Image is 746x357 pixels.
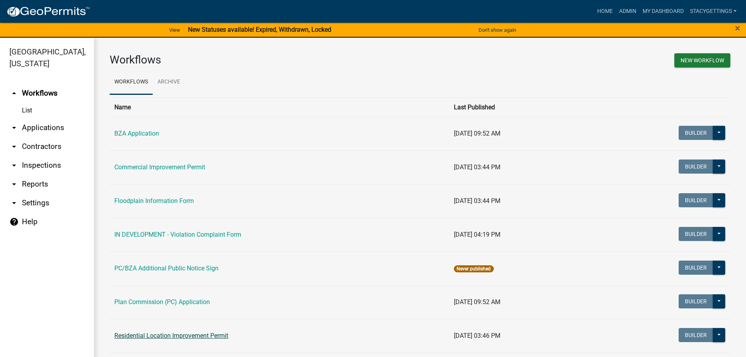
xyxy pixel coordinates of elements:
button: Builder [679,294,713,308]
a: My Dashboard [639,4,687,19]
i: arrow_drop_down [9,123,19,132]
a: PC/BZA Additional Public Notice Sign [114,265,219,272]
button: Builder [679,227,713,241]
a: IN DEVELOPMENT - Violation Complaint Form [114,231,241,238]
button: Builder [679,328,713,342]
i: help [9,217,19,227]
button: Builder [679,193,713,207]
a: Plan Commission (PC) Application [114,298,210,306]
a: Floodplain Information Form [114,197,194,205]
i: arrow_drop_down [9,142,19,151]
a: Admin [616,4,639,19]
span: [DATE] 04:19 PM [454,231,500,238]
i: arrow_drop_down [9,198,19,208]
span: [DATE] 03:44 PM [454,163,500,171]
a: Home [594,4,616,19]
strong: New Statuses available! Expired, Withdrawn, Locked [188,26,331,33]
span: [DATE] 03:44 PM [454,197,500,205]
button: Builder [679,261,713,275]
button: Close [735,24,740,33]
a: Residential Location Improvement Permit [114,332,228,339]
span: [DATE] 03:46 PM [454,332,500,339]
i: arrow_drop_up [9,89,19,98]
button: Don't show again [475,24,519,36]
th: Name [110,98,449,117]
i: arrow_drop_down [9,179,19,189]
a: BZA Application [114,130,159,137]
h3: Workflows [110,53,414,67]
a: Workflows [110,70,153,95]
button: Builder [679,159,713,174]
span: Never published [454,265,493,272]
a: Archive [153,70,185,95]
span: [DATE] 09:52 AM [454,130,500,137]
span: × [735,23,740,34]
button: New Workflow [674,53,730,67]
a: Commercial Improvement Permit [114,163,205,171]
th: Last Published [449,98,589,117]
i: arrow_drop_down [9,161,19,170]
button: Builder [679,126,713,140]
span: [DATE] 09:52 AM [454,298,500,306]
a: View [166,24,183,36]
a: StacyGettings [687,4,740,19]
